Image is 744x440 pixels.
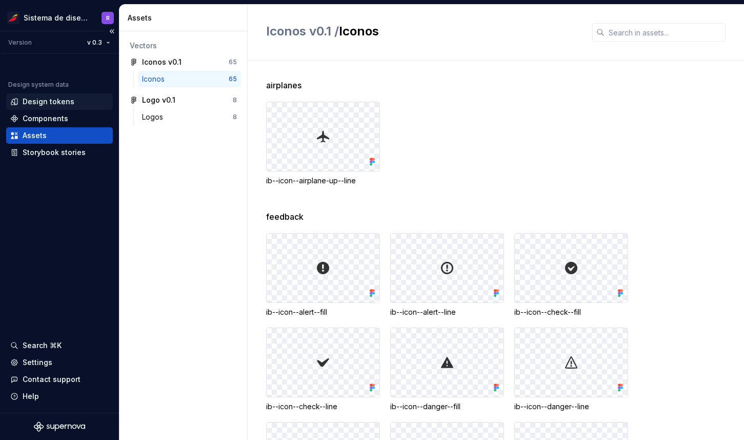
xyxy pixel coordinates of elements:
h2: Iconos [266,23,580,40]
div: Contact support [23,374,81,385]
button: Contact support [6,371,113,388]
button: Help [6,388,113,405]
a: Design tokens [6,93,113,110]
button: v 0.3 [83,35,115,50]
button: Collapse sidebar [105,24,119,39]
span: airplanes [266,79,301,91]
div: Iconos [142,74,169,84]
div: Storybook stories [23,147,86,158]
svg: Supernova Logo [34,422,85,432]
div: ib--icon--alert--fill [266,307,380,317]
div: R [106,14,110,22]
a: Logo v0.18 [126,92,241,108]
div: Vectors [130,41,237,51]
input: Search in assets... [605,23,726,42]
div: Sistema de diseño Iberia [24,13,89,23]
div: ib--icon--alert--line [390,307,504,317]
a: Storybook stories [6,144,113,161]
span: Iconos v0.1 / [266,24,339,39]
div: Search ⌘K [23,340,62,351]
div: ib--icon--check--fill [514,307,628,317]
div: ib--icon--danger--line [514,401,628,412]
div: 65 [229,58,237,66]
img: 55604660-494d-44a9-beb2-692398e9940a.png [7,12,19,24]
a: Iconos65 [138,71,241,87]
div: Help [23,391,39,401]
div: 8 [233,96,237,104]
div: Assets [23,130,47,141]
button: Sistema de diseño IberiaR [2,7,117,29]
div: ib--icon--airplane-up--line [266,176,380,186]
div: ib--icon--danger--fill [390,401,504,412]
div: Assets [128,13,243,23]
div: Settings [23,357,52,368]
div: Version [8,39,32,47]
span: v 0.3 [87,39,102,47]
a: Components [6,110,113,127]
span: feedback [266,211,304,223]
a: Iconos v0.165 [126,54,241,70]
div: Logos [142,112,167,122]
div: 65 [229,75,237,83]
button: Search ⌘K [6,337,113,354]
a: Logos8 [138,109,241,125]
div: Design tokens [23,97,74,107]
div: ib--icon--check--line [266,401,380,412]
div: Iconos v0.1 [142,57,182,67]
div: 8 [233,113,237,121]
a: Settings [6,354,113,371]
div: Logo v0.1 [142,95,175,105]
div: Components [23,113,68,124]
div: Design system data [8,81,69,89]
a: Assets [6,127,113,144]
